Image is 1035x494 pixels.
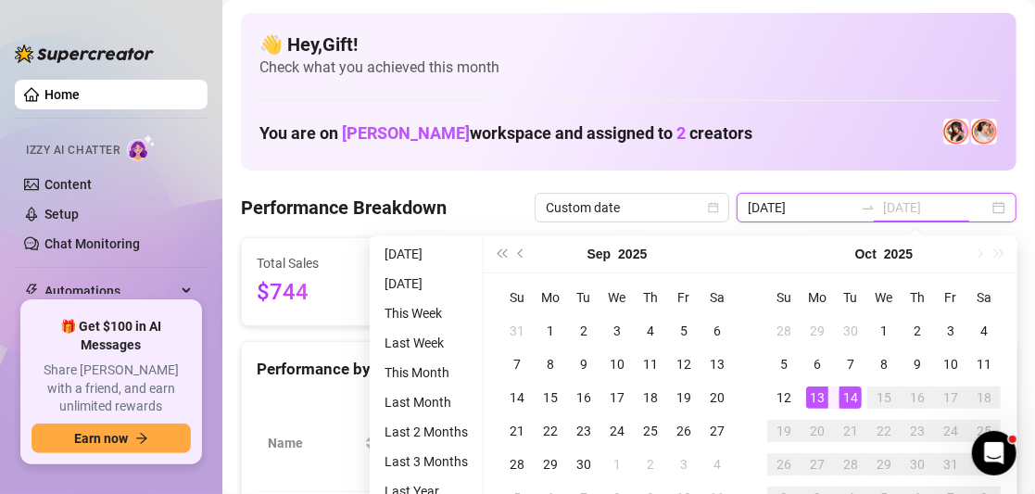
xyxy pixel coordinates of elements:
th: We [867,281,901,314]
td: 2025-10-10 [934,348,967,381]
h4: Performance Breakdown [241,195,447,221]
iframe: Intercom live chat [972,431,1016,475]
div: 22 [539,420,562,442]
div: 24 [940,420,962,442]
div: 3 [673,453,695,475]
td: 2025-10-30 [901,448,934,481]
a: Chat Monitoring [44,236,140,251]
div: Performance by OnlyFans Creator [257,357,738,382]
div: 27 [806,453,828,475]
div: 9 [906,353,928,375]
td: 2025-09-05 [667,314,701,348]
a: Setup [44,207,79,222]
div: 30 [573,453,595,475]
th: Th [634,281,667,314]
div: 7 [839,353,862,375]
th: Mo [534,281,567,314]
td: 2025-10-31 [934,448,967,481]
td: 2025-10-26 [767,448,801,481]
div: 7 [506,353,528,375]
td: 2025-09-29 [801,314,834,348]
td: 2025-09-14 [500,381,534,414]
div: 13 [706,353,728,375]
div: 14 [506,386,528,409]
div: 19 [673,386,695,409]
div: 30 [839,320,862,342]
div: 1 [873,320,895,342]
button: Earn nowarrow-right [32,424,191,453]
div: 24 [606,420,628,442]
td: 2025-09-13 [701,348,734,381]
td: 2025-09-19 [667,381,701,414]
div: 29 [806,320,828,342]
div: 20 [806,420,828,442]
td: 2025-09-04 [634,314,667,348]
td: 2025-09-28 [767,314,801,348]
img: logo-BBDzfeDw.svg [15,44,154,63]
span: Custom date [546,194,718,222]
td: 2025-10-28 [834,448,867,481]
span: swap-right [861,200,876,215]
div: 15 [539,386,562,409]
span: Izzy AI Chatter [26,142,120,159]
div: 30 [906,453,928,475]
td: 2025-10-01 [600,448,634,481]
div: 20 [706,386,728,409]
td: 2025-10-16 [901,381,934,414]
div: 12 [673,353,695,375]
th: Name [257,395,386,492]
div: 25 [973,420,995,442]
th: Sa [967,281,1001,314]
div: 2 [906,320,928,342]
td: 2025-09-06 [701,314,734,348]
div: 28 [773,320,795,342]
div: 4 [973,320,995,342]
span: Total Sales [257,253,408,273]
div: 18 [973,386,995,409]
td: 2025-09-23 [567,414,600,448]
li: Last Month [377,391,475,413]
td: 2025-09-21 [500,414,534,448]
td: 2025-09-28 [500,448,534,481]
th: Su [500,281,534,314]
td: 2025-10-11 [967,348,1001,381]
td: 2025-11-01 [967,448,1001,481]
div: 5 [773,353,795,375]
span: arrow-right [135,432,148,445]
td: 2025-09-02 [567,314,600,348]
div: 10 [606,353,628,375]
span: to [861,200,876,215]
td: 2025-10-14 [834,381,867,414]
li: [DATE] [377,243,475,265]
td: 2025-08-31 [500,314,534,348]
h1: You are on workspace and assigned to creators [259,123,752,144]
td: 2025-10-19 [767,414,801,448]
span: Automations [44,276,176,306]
div: 31 [506,320,528,342]
td: 2025-09-01 [534,314,567,348]
td: 2025-10-12 [767,381,801,414]
td: 2025-10-04 [701,448,734,481]
span: Earn now [74,431,128,446]
span: $744 [257,275,408,310]
div: 15 [873,386,895,409]
div: 9 [573,353,595,375]
td: 2025-09-24 [600,414,634,448]
td: 2025-10-13 [801,381,834,414]
td: 2025-09-16 [567,381,600,414]
div: 31 [940,453,962,475]
td: 2025-09-29 [534,448,567,481]
div: 2 [639,453,662,475]
div: 28 [506,453,528,475]
span: [PERSON_NAME] [342,123,470,143]
a: Content [44,177,92,192]
button: Choose a year [884,235,913,272]
li: Last 2 Months [377,421,475,443]
td: 2025-10-07 [834,348,867,381]
td: 2025-10-02 [634,448,667,481]
div: 2 [573,320,595,342]
div: 29 [873,453,895,475]
img: Holly [943,119,969,145]
td: 2025-09-25 [634,414,667,448]
input: Start date [748,197,853,218]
